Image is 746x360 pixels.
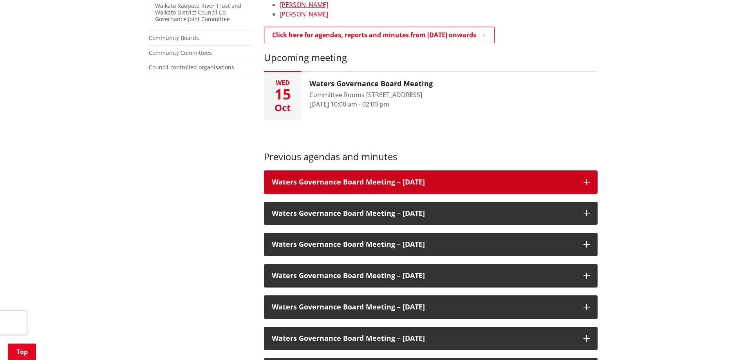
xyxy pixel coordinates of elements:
[272,335,576,342] h3: Waters Governance Board Meeting – [DATE]
[309,80,433,88] h3: Waters Governance Board Meeting
[710,327,738,355] iframe: Messenger Launcher
[264,27,495,43] a: Click here for agendas, reports and minutes from [DATE] onwards
[309,100,389,109] time: [DATE] 10:00 am - 02:00 pm
[264,52,598,63] h3: Upcoming meeting
[272,272,576,280] h3: Waters Governance Board Meeting – [DATE]
[155,2,242,23] a: Waikato Raupatu River Trust and Waikato District Council Co-Governance Joint Committee
[264,151,598,163] h3: Previous agendas and minutes
[149,63,234,71] a: Council-controlled organisations
[149,34,199,42] a: Community Boards
[264,103,302,112] div: Oct
[272,178,576,186] h3: Waters Governance Board Meeting – [DATE]
[149,49,212,56] a: Community Committees
[264,80,302,86] div: Wed
[272,303,576,311] h3: Waters Governance Board Meeting – [DATE]
[272,241,576,248] h3: Waters Governance Board Meeting – [DATE]
[264,72,598,120] button: Wed 15 Oct Waters Governance Board Meeting Committee Rooms [STREET_ADDRESS] [DATE] 10:00 am - 02:...
[280,10,328,18] a: [PERSON_NAME]
[280,0,328,9] a: [PERSON_NAME]
[264,87,302,101] div: 15
[309,90,433,99] div: Committee Rooms [STREET_ADDRESS]
[8,344,36,360] a: Top
[272,210,576,217] h3: Waters Governance Board Meeting – [DATE]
